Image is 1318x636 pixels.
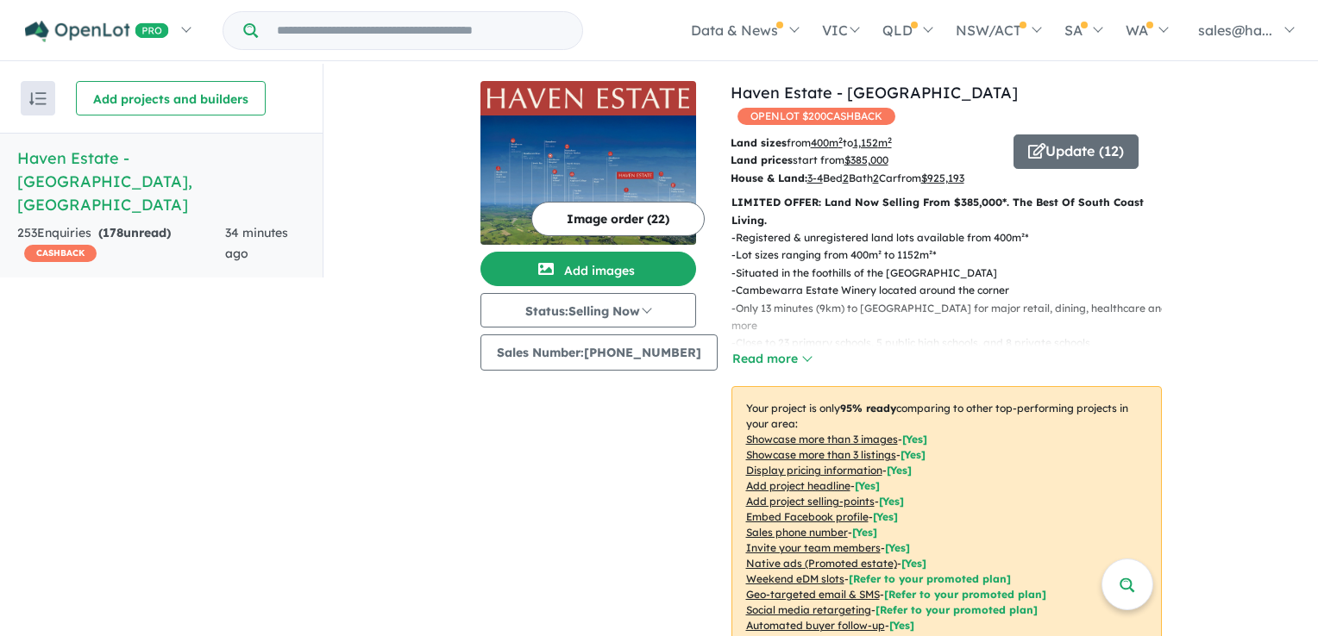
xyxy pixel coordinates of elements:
span: [ Yes ] [902,433,927,446]
button: Image order (22) [531,202,705,236]
b: 95 % ready [840,402,896,415]
strong: ( unread) [98,225,171,240]
u: $ 385,000 [844,153,888,166]
img: Haven Estate - Cambewarra Logo [487,88,689,109]
input: Try estate name, suburb, builder or developer [261,12,579,49]
span: [Yes] [901,557,926,570]
u: Automated buyer follow-up [746,619,885,632]
span: CASHBACK [24,245,97,262]
p: - Cambewarra Estate Winery located around the corner [731,282,1176,299]
u: Social media retargeting [746,603,871,616]
p: start from [731,152,1001,169]
span: sales@ha... [1198,22,1272,39]
u: Invite your team members [746,541,881,554]
u: $ 925,193 [921,171,964,184]
u: Geo-targeted email & SMS [746,588,880,601]
sup: 2 [888,135,892,145]
u: Embed Facebook profile [746,510,869,523]
p: - Lot sizes ranging from 400m² to 1152m²* [731,246,1176,264]
u: 2 [873,171,879,184]
u: Showcase more than 3 images [746,433,898,446]
span: [Refer to your promoted plan] [849,572,1011,585]
u: Sales phone number [746,526,848,539]
u: Showcase more than 3 listings [746,448,896,461]
sup: 2 [838,135,843,145]
span: [ Yes ] [855,479,880,492]
p: Bed Bath Car from [731,170,1001,187]
u: 2 [843,171,849,184]
p: - Situated in the foothills of the [GEOGRAPHIC_DATA] [731,265,1176,282]
span: [Refer to your promoted plan] [884,588,1046,601]
img: Openlot PRO Logo White [25,21,169,42]
span: 178 [103,225,123,240]
p: from [731,134,1001,152]
h5: Haven Estate - [GEOGRAPHIC_DATA] , [GEOGRAPHIC_DATA] [17,147,305,216]
b: Land sizes [731,136,787,149]
a: Haven Estate - [GEOGRAPHIC_DATA] [731,83,1018,103]
span: [ Yes ] [885,541,910,554]
button: Status:Selling Now [480,293,696,327]
span: [ Yes ] [873,510,898,523]
button: Sales Number:[PHONE_NUMBER] [480,334,718,371]
p: - Close to 23 primary schools, 5 public high schools, and 8 private schools [731,334,1176,352]
span: [Yes] [889,619,914,632]
u: Add project headline [746,479,850,492]
p: - Registered & unregistered land lots available from 400m²* [731,229,1176,246]
u: Display pricing information [746,464,882,477]
img: sort.svg [29,92,47,105]
button: Update (12) [1014,134,1139,169]
span: OPENLOT $ 200 CASHBACK [737,108,895,125]
span: [Refer to your promoted plan] [876,603,1038,616]
u: 1,152 m [853,136,892,149]
button: Add images [480,252,696,286]
span: 34 minutes ago [225,225,288,261]
span: [ Yes ] [901,448,926,461]
button: Read more [731,349,813,369]
u: 3-4 [807,171,823,184]
u: Weekend eDM slots [746,572,844,585]
p: - Only 13 minutes (9km) to [GEOGRAPHIC_DATA] for major retail, dining, healthcare and more [731,300,1176,335]
span: [ Yes ] [879,495,904,508]
u: Native ads (Promoted estate) [746,557,897,570]
u: Add project selling-points [746,495,875,508]
b: House & Land: [731,171,807,184]
img: Haven Estate - Cambewarra [480,115,696,245]
u: 400 m [811,136,843,149]
span: [ Yes ] [887,464,912,477]
b: Land prices [731,153,793,166]
p: LIMITED OFFER: Land Now Selling From $385,000*. The Best Of South Coast Living. [731,194,1162,229]
a: Haven Estate - Cambewarra LogoHaven Estate - Cambewarra [480,81,696,245]
span: [ Yes ] [852,526,877,539]
div: 253 Enquir ies [17,223,225,265]
button: Add projects and builders [76,81,266,115]
span: to [843,136,892,149]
